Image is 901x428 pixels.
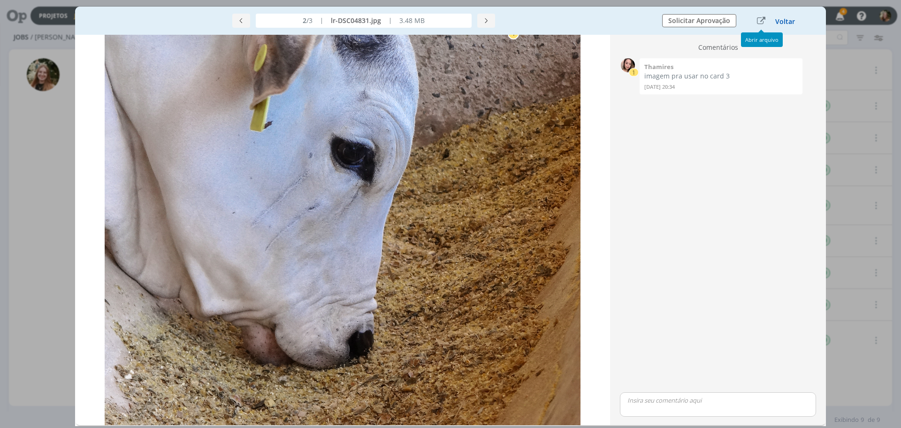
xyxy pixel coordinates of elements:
sup: 1 [629,68,639,77]
p: imagem pra usar no card 3 [644,72,798,80]
div: Comentários [616,42,820,56]
span: [DATE] 20:34 [644,83,675,90]
div: Abrir arquivo [741,32,783,47]
b: Thamires [644,62,673,71]
div: dialog [75,7,826,426]
img: T [621,58,635,72]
